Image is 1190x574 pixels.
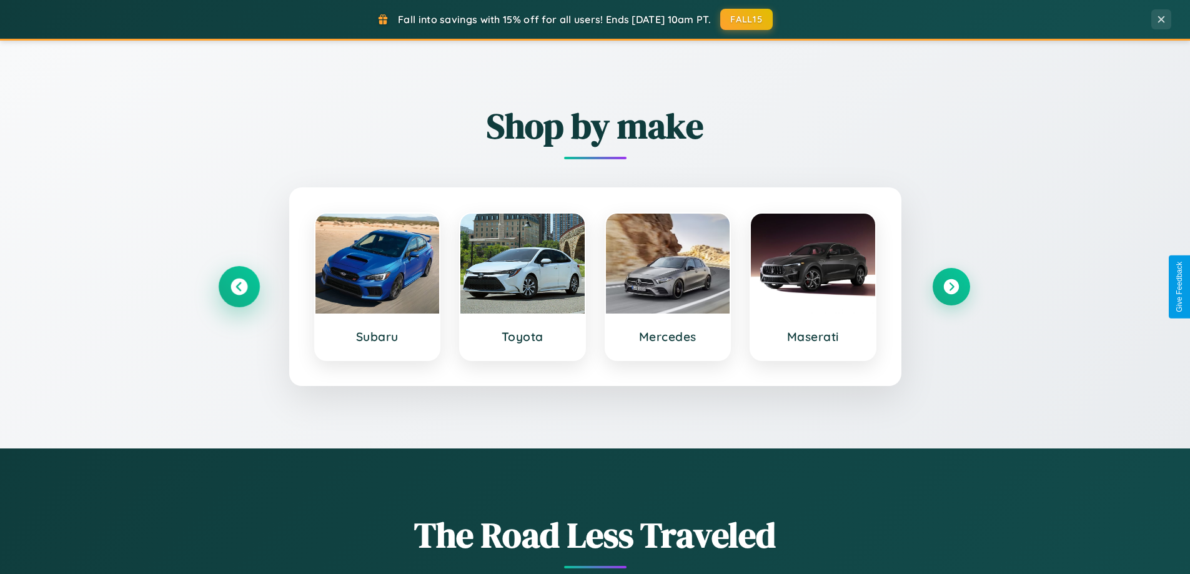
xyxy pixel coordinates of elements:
[398,13,711,26] span: Fall into savings with 15% off for all users! Ends [DATE] 10am PT.
[1175,262,1184,312] div: Give Feedback
[328,329,427,344] h3: Subaru
[473,329,572,344] h3: Toyota
[763,329,863,344] h3: Maserati
[618,329,718,344] h3: Mercedes
[221,511,970,559] h1: The Road Less Traveled
[221,102,970,150] h2: Shop by make
[720,9,773,30] button: FALL15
